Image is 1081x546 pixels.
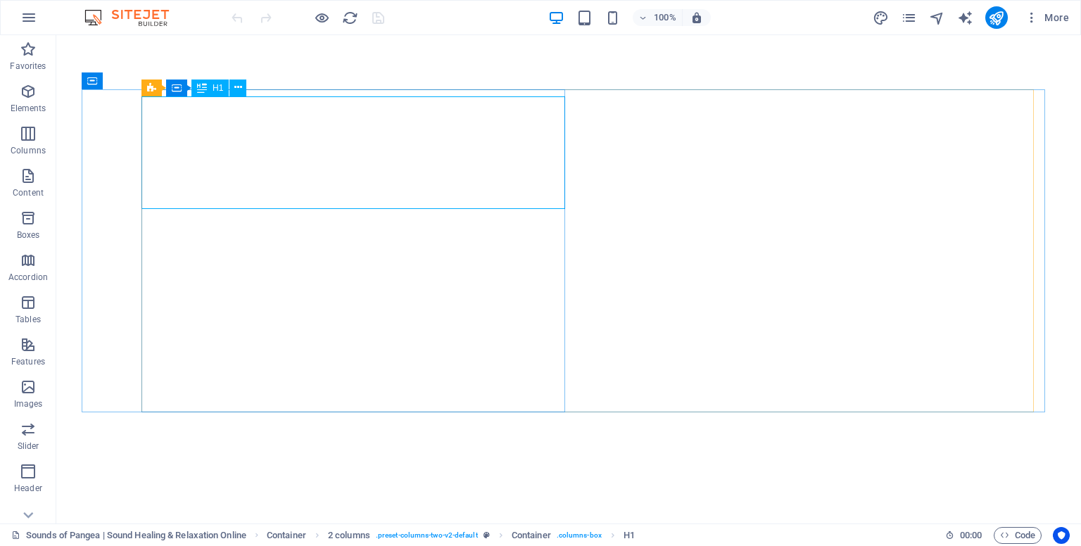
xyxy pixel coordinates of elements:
p: Accordion [8,272,48,283]
p: Images [14,398,43,410]
span: . columns-box [557,527,602,544]
i: Pages (Ctrl+Alt+S) [901,10,917,26]
p: Favorites [10,61,46,72]
button: Click here to leave preview mode and continue editing [313,9,330,26]
button: design [873,9,890,26]
button: Code [994,527,1042,544]
p: Content [13,187,44,198]
h6: 100% [654,9,676,26]
button: text_generator [957,9,974,26]
p: Elements [11,103,46,114]
p: Boxes [17,229,40,241]
h6: Session time [945,527,982,544]
p: Features [11,356,45,367]
span: Click to select. Double-click to edit [624,527,635,544]
i: AI Writer [957,10,973,26]
i: Navigator [929,10,945,26]
p: Columns [11,145,46,156]
span: Click to select. Double-click to edit [328,527,370,544]
button: More [1019,6,1075,29]
button: publish [985,6,1008,29]
i: Reload page [342,10,358,26]
span: Click to select. Double-click to edit [267,527,306,544]
button: Usercentrics [1053,527,1070,544]
img: Editor Logo [81,9,187,26]
button: 100% [633,9,683,26]
i: Design (Ctrl+Alt+Y) [873,10,889,26]
span: . preset-columns-two-v2-default [376,527,478,544]
p: Tables [15,314,41,325]
span: Code [1000,527,1035,544]
span: 00 00 [960,527,982,544]
span: : [970,530,972,540]
button: navigator [929,9,946,26]
span: More [1025,11,1069,25]
i: Publish [988,10,1004,26]
p: Header [14,483,42,494]
span: Click to select. Double-click to edit [512,527,551,544]
i: On resize automatically adjust zoom level to fit chosen device. [690,11,703,24]
a: Click to cancel selection. Double-click to open Pages [11,527,246,544]
p: Slider [18,440,39,452]
nav: breadcrumb [267,527,635,544]
button: pages [901,9,918,26]
button: reload [341,9,358,26]
span: H1 [213,84,223,92]
i: This element is a customizable preset [483,531,490,539]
